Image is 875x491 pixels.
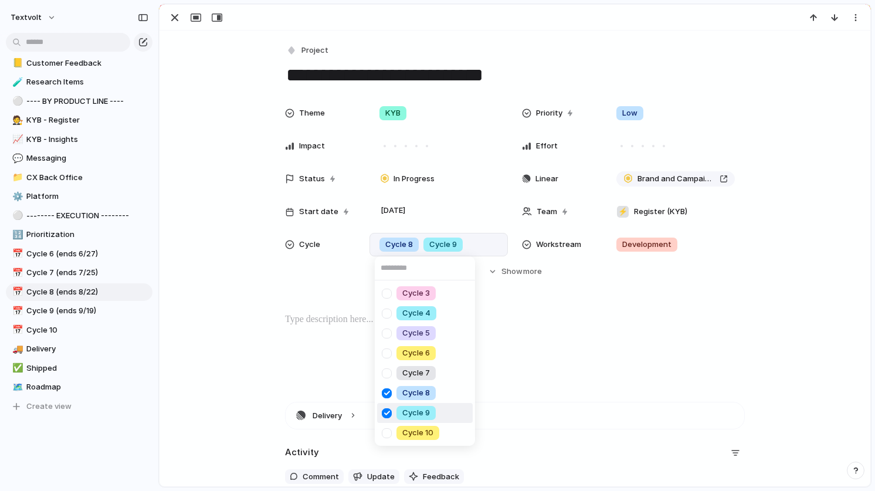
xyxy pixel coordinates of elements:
[402,347,430,359] span: Cycle 6
[402,407,430,419] span: Cycle 9
[402,287,430,299] span: Cycle 3
[402,387,430,399] span: Cycle 8
[402,427,433,439] span: Cycle 10
[402,307,430,319] span: Cycle 4
[402,327,430,339] span: Cycle 5
[402,367,430,379] span: Cycle 7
